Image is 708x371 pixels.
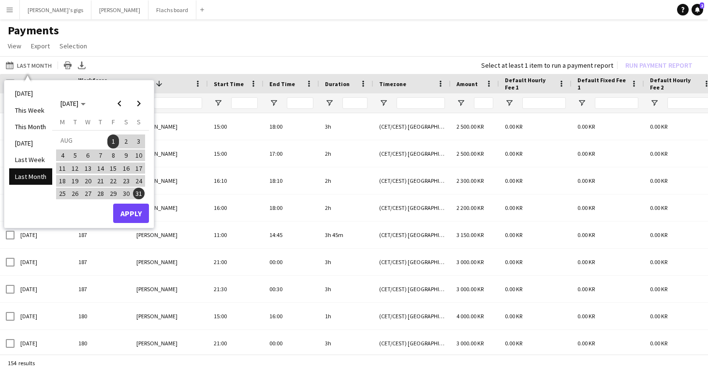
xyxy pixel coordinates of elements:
[373,194,451,221] div: (CET/CEST) [GEOGRAPHIC_DATA]
[94,187,107,200] button: 28-08-2025
[133,149,145,161] span: 10
[133,134,145,148] span: 3
[572,222,644,248] div: 0.00 KR
[481,61,613,70] div: Select at least 1 item to run a payment report
[107,149,119,162] button: 08-08-2025
[577,99,586,107] button: Open Filter Menu
[82,163,94,174] span: 13
[136,231,177,238] span: [PERSON_NAME]
[9,102,52,119] li: This Week
[325,99,334,107] button: Open Filter Menu
[56,162,69,174] button: 11-08-2025
[136,177,177,184] span: [PERSON_NAME]
[572,140,644,167] div: 0.00 KR
[231,97,258,109] input: Start Time Filter Input
[474,97,493,109] input: Amount Filter Input
[208,167,264,194] div: 16:10
[95,188,106,199] span: 28
[57,95,89,112] button: Choose month and year
[57,188,68,199] span: 25
[379,80,406,88] span: Timezone
[133,175,145,187] button: 24-08-2025
[120,149,132,161] span: 9
[56,187,69,200] button: 25-08-2025
[133,163,145,174] span: 17
[373,140,451,167] div: (CET/CEST) [GEOGRAPHIC_DATA]
[57,163,68,174] span: 11
[373,303,451,329] div: (CET/CEST) [GEOGRAPHIC_DATA]
[208,113,264,140] div: 15:00
[214,99,222,107] button: Open Filter Menu
[373,222,451,248] div: (CET/CEST) [GEOGRAPHIC_DATA]
[319,194,373,221] div: 2h
[70,175,81,187] span: 19
[319,140,373,167] div: 2h
[129,94,148,113] button: Next month
[264,303,319,329] div: 16:00
[9,135,52,151] li: [DATE]
[397,97,445,109] input: Timezone Filter Input
[107,175,119,187] span: 22
[70,188,81,199] span: 26
[82,188,94,199] span: 27
[56,149,69,162] button: 04-08-2025
[133,175,145,187] span: 24
[214,80,244,88] span: Start Time
[107,188,119,199] span: 29
[319,167,373,194] div: 2h
[457,123,484,130] span: 2 500.00 KR
[499,303,572,329] div: 0.00 KR
[572,167,644,194] div: 0.00 KR
[73,303,131,329] div: 180
[56,134,107,149] td: AUG
[120,188,132,199] span: 30
[59,42,87,50] span: Selection
[120,134,132,148] span: 2
[4,59,54,71] button: Last Month
[373,276,451,302] div: (CET/CEST) [GEOGRAPHIC_DATA]
[57,149,68,161] span: 4
[69,175,81,187] button: 19-08-2025
[107,163,119,174] span: 15
[56,40,91,52] a: Selection
[208,276,264,302] div: 21:30
[499,113,572,140] div: 0.00 KR
[319,113,373,140] div: 3h
[99,118,102,126] span: T
[136,340,177,347] span: [PERSON_NAME]
[373,330,451,356] div: (CET/CEST) [GEOGRAPHIC_DATA]
[56,175,69,187] button: 18-08-2025
[319,276,373,302] div: 3h
[692,4,703,15] a: 2
[82,149,94,162] button: 06-08-2025
[27,40,54,52] a: Export
[373,167,451,194] div: (CET/CEST) [GEOGRAPHIC_DATA]
[269,99,278,107] button: Open Filter Menu
[95,149,106,161] span: 7
[119,162,132,174] button: 16-08-2025
[133,149,145,162] button: 10-08-2025
[107,149,119,161] span: 8
[85,118,90,126] span: W
[120,163,132,174] span: 16
[208,140,264,167] div: 15:00
[264,140,319,167] div: 17:00
[499,167,572,194] div: 0.00 KR
[74,118,77,126] span: T
[208,194,264,221] div: 16:00
[95,175,106,187] span: 21
[119,187,132,200] button: 30-08-2025
[82,175,94,187] span: 20
[69,187,81,200] button: 26-08-2025
[577,76,627,91] span: Default Fixed Fee 1
[119,134,132,149] button: 02-08-2025
[650,76,699,91] span: Default Hourly Fee 2
[154,97,202,109] input: Name Filter Input
[136,285,177,293] span: [PERSON_NAME]
[319,330,373,356] div: 3h
[73,276,131,302] div: 187
[15,222,73,248] div: [DATE]
[70,163,81,174] span: 12
[9,168,52,185] li: Last Month
[457,340,484,347] span: 3 000.00 KR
